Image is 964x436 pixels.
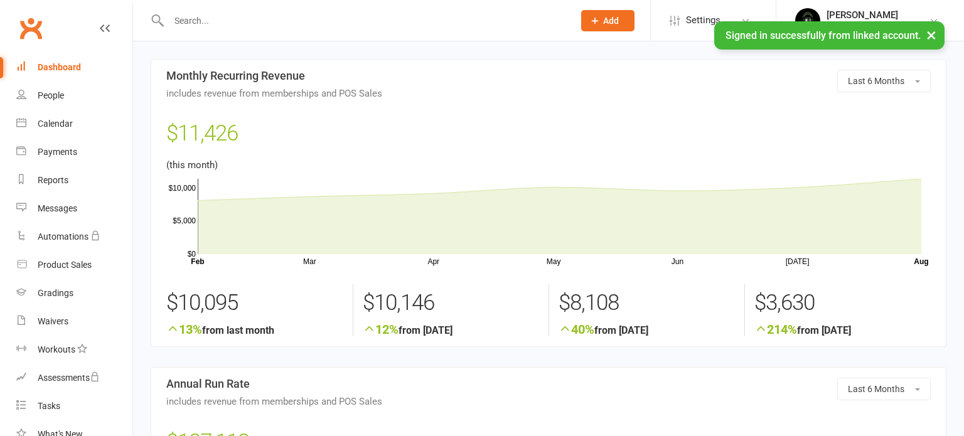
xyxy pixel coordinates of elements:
input: Search... [165,12,565,29]
div: Calendar [38,119,73,129]
button: Last 6 Months [837,70,931,92]
button: Last 6 Months [837,378,931,400]
div: $8,108 [559,284,735,322]
h3: Monthly Recurring Revenue [166,70,931,98]
a: Clubworx [15,13,46,44]
div: $3,630 [754,284,931,322]
span: 13% [166,322,202,337]
div: Tasks [38,401,60,411]
div: Gradings [38,288,73,298]
div: $10,146 [363,284,539,322]
a: Payments [16,138,132,166]
span: 12% [363,322,399,337]
span: Last 6 Months [848,384,904,394]
div: Payments [38,147,77,157]
a: Tasks [16,392,132,420]
div: $10,095 [166,284,343,322]
span: Add [603,16,619,26]
div: Soi 18 Muaythai Gym [827,21,909,32]
span: 40% [559,322,594,337]
span: Settings [686,6,720,35]
div: Messages [38,203,77,213]
strong: from [DATE] [559,322,735,336]
span: Last 6 Months [848,76,904,86]
a: Reports [16,166,132,194]
strong: from [DATE] [363,322,539,336]
img: thumb_image1716960047.png [795,8,820,33]
div: Workouts [38,344,75,354]
div: Product Sales [38,260,92,270]
a: Product Sales [16,251,132,279]
div: Dashboard [38,62,81,72]
main: (this month) [166,116,931,267]
span: includes revenue from memberships and POS Sales [166,396,931,407]
span: 214% [754,322,797,337]
a: People [16,82,132,110]
span: includes revenue from memberships and POS Sales [166,88,931,99]
a: Automations [16,223,132,251]
div: Waivers [38,316,68,326]
a: Messages [16,194,132,223]
div: $11,426 [166,116,931,157]
a: Waivers [16,307,132,336]
strong: from [DATE] [754,322,931,336]
button: Add [581,10,635,31]
a: Assessments [16,364,132,392]
button: × [920,21,943,48]
a: Calendar [16,110,132,138]
span: Signed in successfully from linked account. [726,29,921,41]
a: Gradings [16,279,132,307]
div: Assessments [38,373,100,383]
div: Reports [38,175,68,185]
strong: from last month [166,322,343,336]
a: Dashboard [16,53,132,82]
div: People [38,90,64,100]
h3: Annual Run Rate [166,378,931,407]
div: Automations [38,231,88,242]
div: [PERSON_NAME] [827,9,909,21]
a: Workouts [16,336,132,364]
